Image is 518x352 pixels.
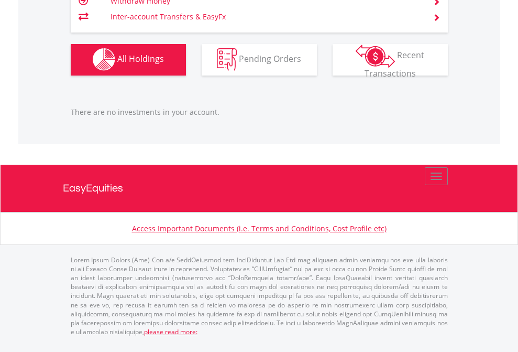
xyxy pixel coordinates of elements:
a: please read more: [144,327,197,336]
a: EasyEquities [63,165,456,212]
p: There are no investments in your account. [71,107,448,118]
a: Access Important Documents (i.e. Terms and Conditions, Cost Profile etc) [132,223,387,233]
span: Pending Orders [239,53,301,65]
img: holdings-wht.png [93,48,115,71]
button: Recent Transactions [333,44,448,76]
td: Inter-account Transfers & EasyFx [111,9,420,25]
button: All Holdings [71,44,186,76]
p: Lorem Ipsum Dolors (Ame) Con a/e SeddOeiusmod tem InciDiduntut Lab Etd mag aliquaen admin veniamq... [71,255,448,336]
span: All Holdings [117,53,164,65]
button: Pending Orders [202,44,317,76]
img: transactions-zar-wht.png [356,45,395,68]
img: pending_instructions-wht.png [217,48,237,71]
span: Recent Transactions [365,49,425,79]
